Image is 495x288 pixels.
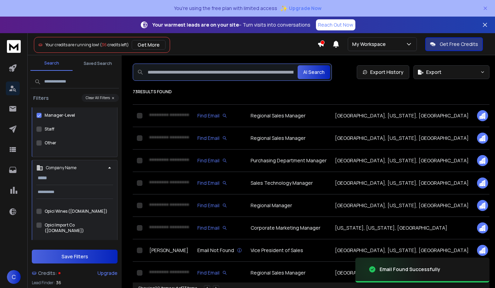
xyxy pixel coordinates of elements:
p: Get Free Credits [440,41,478,48]
p: You're using the free plan with limited access [174,5,277,12]
td: [US_STATE], [US_STATE], [GEOGRAPHIC_DATA] [331,217,473,239]
span: [PERSON_NAME] [149,247,188,253]
div: Upgrade [97,270,118,277]
button: C [7,270,21,284]
div: Find Email [197,135,242,142]
label: Staff [45,126,54,132]
td: Purchasing Department Manager [246,150,331,172]
div: Find Email [197,157,242,164]
span: Upgrade Now [289,5,321,12]
td: Regional Sales Manager [246,262,331,284]
p: 73 results found [133,89,489,95]
td: [GEOGRAPHIC_DATA], [US_STATE], [GEOGRAPHIC_DATA] [331,105,473,127]
button: Search [30,56,73,71]
span: 36 [56,280,61,286]
span: Your credits are running low! [45,42,99,48]
div: Email Found Successfully [380,266,440,273]
p: Reach Out Now [318,21,353,28]
button: ✨Upgrade Now [280,1,321,15]
label: Opici Wines ([DOMAIN_NAME]) [45,209,108,214]
div: Find Email [197,112,242,119]
td: Vice President of Sales [246,239,331,262]
span: 36 [102,42,107,48]
div: Find Email [197,180,242,186]
td: Regional Manager [246,194,331,217]
a: Reach Out Now [316,19,355,30]
p: My Workspace [352,41,389,48]
p: Company Name [46,165,76,171]
div: Find Email [197,202,242,209]
span: ( credits left) [100,42,129,48]
div: Find Email [197,224,242,231]
td: [GEOGRAPHIC_DATA], [US_STATE], [GEOGRAPHIC_DATA] [331,127,473,150]
td: [GEOGRAPHIC_DATA], [US_STATE], [GEOGRAPHIC_DATA] [331,150,473,172]
img: logo [7,40,21,53]
span: Credits: [38,270,57,277]
button: Get Free Credits [425,37,483,51]
td: Corporate Marketing Manager [246,217,331,239]
p: – Turn visits into conversations [152,21,310,28]
h3: Filters [30,95,52,102]
td: Regional Sales Manager [246,105,331,127]
td: [GEOGRAPHIC_DATA], [US_STATE], [GEOGRAPHIC_DATA] [331,262,473,284]
strong: Your warmest leads are on your site [152,21,239,28]
td: Sales Technology Manager [246,172,331,194]
p: Lead Finder: [32,280,55,286]
button: Save Filters [32,250,118,263]
td: [GEOGRAPHIC_DATA], [US_STATE], [GEOGRAPHIC_DATA] [331,239,473,262]
td: Regional Sales Manager [246,127,331,150]
td: [GEOGRAPHIC_DATA], [US_STATE], [GEOGRAPHIC_DATA] [331,194,473,217]
button: AI Search [298,65,330,79]
a: Export History [357,65,409,79]
button: Saved Search [77,57,119,70]
button: Get More [132,40,166,50]
div: Email Not Found [197,247,242,254]
label: Manager-Level [45,113,75,118]
td: [GEOGRAPHIC_DATA], [US_STATE], [GEOGRAPHIC_DATA] [331,172,473,194]
label: Other [45,140,56,146]
a: Credits:Upgrade [32,266,118,280]
span: Export [426,69,441,76]
button: Clear All Filters [82,94,119,102]
label: Opici Import Co ([DOMAIN_NAME]) [45,222,113,233]
div: Find Email [197,269,242,276]
span: ✨ [280,3,288,13]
